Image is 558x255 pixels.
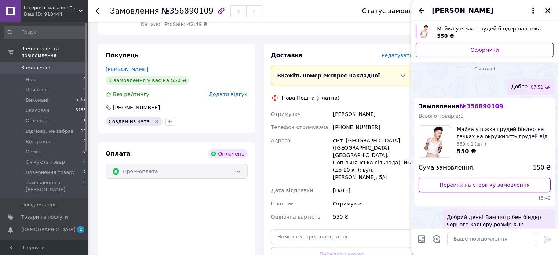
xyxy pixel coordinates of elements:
span: 0 [83,149,86,155]
span: Адреса [271,138,291,143]
span: 0 [83,138,86,145]
span: Сьогодні [471,66,498,72]
span: 4 [83,87,86,93]
span: №356890109 [161,7,214,15]
span: 550 ₴ [437,33,454,39]
button: Закрити [543,6,552,15]
span: 3755 [76,107,86,114]
div: Нова Пошта (платна) [280,94,342,102]
div: [DATE] [332,184,414,197]
span: Повернення товару [26,169,75,176]
span: Нові [26,76,36,83]
input: Номер експрес-накладної [271,229,413,244]
span: Добрий день! Вам потрібен біндер чорного кольору розмір ХЛ? Правильно? [447,214,551,236]
span: Відправлен [26,138,55,145]
div: Ваш ID: 910444 [24,11,88,18]
span: Додати відгук [209,91,247,97]
span: Майка утяжка грудей біндер на гачках на окружность грудей від 70 см. до 95 см. [437,25,548,32]
div: [PHONE_NUMBER] [112,104,161,111]
span: Телефон отримувача [271,124,328,130]
span: № 356890109 [459,103,503,110]
span: Создан из чата [109,119,150,124]
span: Замовлення [110,7,159,15]
span: Товари та послуги [21,214,68,221]
input: Пошук [4,26,87,39]
span: 2 [77,226,84,233]
span: 550 ₴ [457,148,476,155]
span: Платник [271,201,294,207]
a: Оформити [416,43,554,57]
div: Статус замовлення [362,7,429,15]
span: Відмова, не забрав [26,128,74,135]
span: Замовлення [21,65,52,71]
span: 1 [83,117,86,124]
span: 0 [83,159,86,165]
span: Виконані [26,97,48,103]
button: [PERSON_NAME] [432,6,537,15]
span: 7 [83,169,86,176]
div: Отримувач [332,197,414,210]
span: [PERSON_NAME] [432,6,493,15]
span: Редагувати [382,52,413,58]
span: 07:51 12.08.2025 [530,84,543,91]
svg: Видалити мітку [154,119,160,124]
span: Замовлення з [PERSON_NAME] [26,179,83,193]
img: 823111428_w100_h100_majka-utyazhka-grudi.jpg [423,126,446,157]
span: Без рейтингу [113,91,149,97]
button: Відкрити шаблони відповідей [432,234,441,244]
span: 550 x 1 (шт.) [457,142,486,147]
span: Інтернет-магазин "906090" [24,4,79,11]
a: [PERSON_NAME] [106,66,148,72]
span: Скасовані [26,107,51,114]
span: 0 [83,76,86,83]
span: Оплачені [26,117,49,124]
span: 5867 [76,97,86,103]
span: Каталог ProSale: 42.49 ₴ [141,21,207,27]
span: Показники роботи компанії [21,239,68,252]
span: Майка утяжка грудей біндер на гачках на окружность грудей від 70 см. до 95 см. [457,125,551,140]
button: Назад [417,6,426,15]
span: Оціночна вартість [271,214,320,220]
span: Замовлення [419,103,503,110]
span: Оплата [106,150,130,157]
div: 1 замовлення у вас на 550 ₴ [106,76,189,85]
span: Очікують товар [26,159,65,165]
span: Дата відправки [271,187,313,193]
span: Обмін [26,149,40,155]
span: Вкажіть номер експрес-накладної [277,73,380,79]
span: Замовлення та повідомлення [21,45,88,59]
div: [PERSON_NAME] [332,108,414,121]
span: Доставка [271,52,303,59]
a: Переглянути товар [416,25,554,40]
span: 15:42 12.08.2025 [419,195,551,201]
span: 12 [81,128,86,135]
span: Всього товарів: 1 [419,113,464,119]
span: [DEMOGRAPHIC_DATA] [21,226,76,233]
a: Перейти на сторінку замовлення [419,178,551,192]
div: Повернутися назад [95,7,101,15]
div: Оплачено [208,149,247,158]
div: 550 ₴ [332,210,414,223]
span: Отримувач [271,111,301,117]
span: 0 [83,179,86,193]
span: Повідомлення [21,201,57,208]
div: 12.08.2025 [414,65,555,72]
img: 823111428_w640_h640_majka-utyazhka-grudi.jpg [420,25,430,38]
div: [PHONE_NUMBER] [332,121,414,134]
span: Сума замовлення: [419,164,475,172]
span: 550 ₴ [533,164,551,172]
span: Покупець [106,52,139,59]
div: смт. [GEOGRAPHIC_DATA] ([GEOGRAPHIC_DATA], [GEOGRAPHIC_DATA]. Попільнянська сільрада), №2 (до 10 ... [332,134,414,184]
span: Добре [511,83,528,91]
span: Прийняті [26,87,48,93]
